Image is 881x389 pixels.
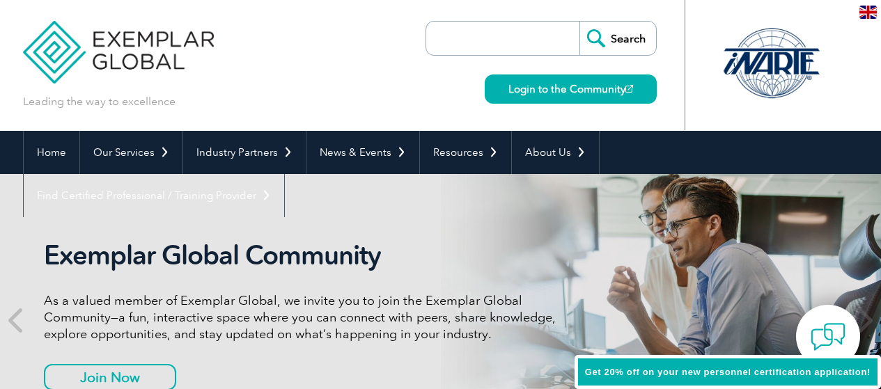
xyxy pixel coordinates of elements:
[183,131,306,174] a: Industry Partners
[485,74,657,104] a: Login to the Community
[80,131,182,174] a: Our Services
[859,6,877,19] img: en
[625,85,633,93] img: open_square.png
[23,94,176,109] p: Leading the way to excellence
[24,174,284,217] a: Find Certified Professional / Training Provider
[44,239,566,271] h2: Exemplar Global Community
[24,131,79,174] a: Home
[579,22,656,55] input: Search
[44,292,566,342] p: As a valued member of Exemplar Global, we invite you to join the Exemplar Global Community—a fun,...
[811,319,845,354] img: contact-chat.png
[306,131,419,174] a: News & Events
[585,367,871,377] span: Get 20% off on your new personnel certification application!
[420,131,511,174] a: Resources
[512,131,599,174] a: About Us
